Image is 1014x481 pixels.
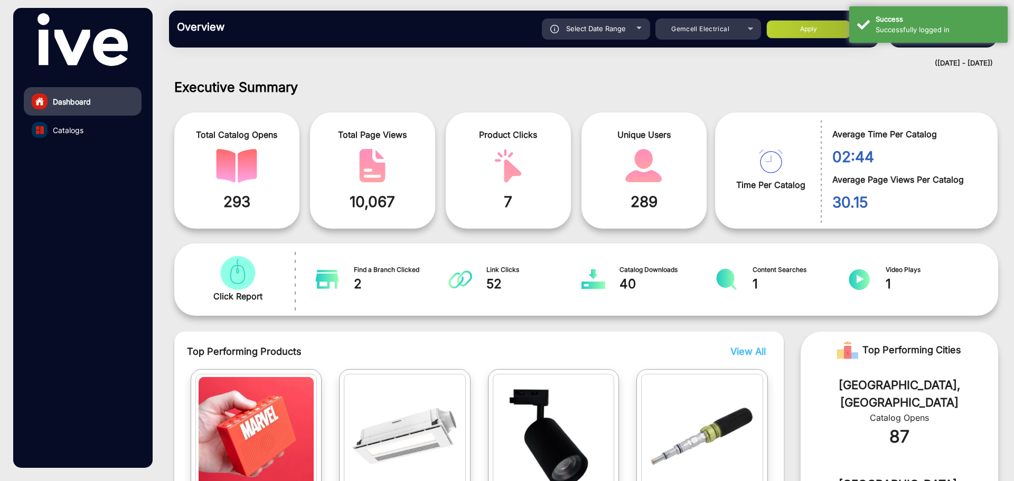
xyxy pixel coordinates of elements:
span: 52 [486,275,582,294]
span: 40 [619,275,715,294]
span: 30.15 [832,191,982,213]
div: Successfully logged in [876,25,1000,35]
button: Apply [766,20,851,39]
div: [GEOGRAPHIC_DATA], [GEOGRAPHIC_DATA] [816,376,982,411]
span: 1 [886,275,981,294]
span: View All [730,346,766,357]
span: 2 [354,275,449,294]
span: Link Clicks [486,265,582,275]
a: Dashboard [24,87,142,116]
span: 02:44 [832,146,982,168]
span: Catalogs [53,125,83,136]
img: catalog [487,149,529,183]
span: Find a Branch Clicked [354,265,449,275]
img: catalog [352,149,393,183]
div: ([DATE] - [DATE]) [158,58,993,69]
img: catalog [315,269,339,290]
span: Total Page Views [318,128,427,141]
img: catalog [848,269,871,290]
span: Average Page Views Per Catalog [832,173,982,186]
div: Catalog Opens [816,411,982,424]
img: catalog [581,269,605,290]
img: catalog [715,269,738,290]
button: View All [728,344,763,359]
span: Catalog Downloads [619,265,715,275]
h1: Executive Summary [174,79,998,95]
span: 10,067 [318,191,427,213]
img: vmg-logo [37,13,127,66]
img: catalog [217,256,258,290]
span: Product Clicks [454,128,563,141]
img: home [35,97,44,106]
a: Catalogs [24,116,142,144]
span: 293 [182,191,292,213]
span: Dashboard [53,96,91,107]
span: 7 [454,191,563,213]
span: Content Searches [753,265,848,275]
span: Click Report [213,290,262,303]
img: catalog [759,149,783,173]
h3: Overview [177,21,325,33]
img: catalog [623,149,664,183]
img: catalog [216,149,257,183]
span: Gemcell Electrical [671,25,729,33]
span: Video Plays [886,265,981,275]
span: Top Performing Products [187,344,632,359]
img: Rank image [837,339,858,361]
span: Total Catalog Opens [182,128,292,141]
img: catalog [448,269,472,290]
img: icon [550,25,559,33]
span: Top Performing Cities [862,339,961,361]
span: 1 [753,275,848,294]
span: Select Date Range [566,24,626,33]
span: Unique Users [589,128,699,141]
span: Average Time Per Catalog [832,128,982,140]
div: Success [876,14,1000,25]
img: catalog [36,126,44,134]
span: 289 [589,191,699,213]
div: 87 [816,424,982,449]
